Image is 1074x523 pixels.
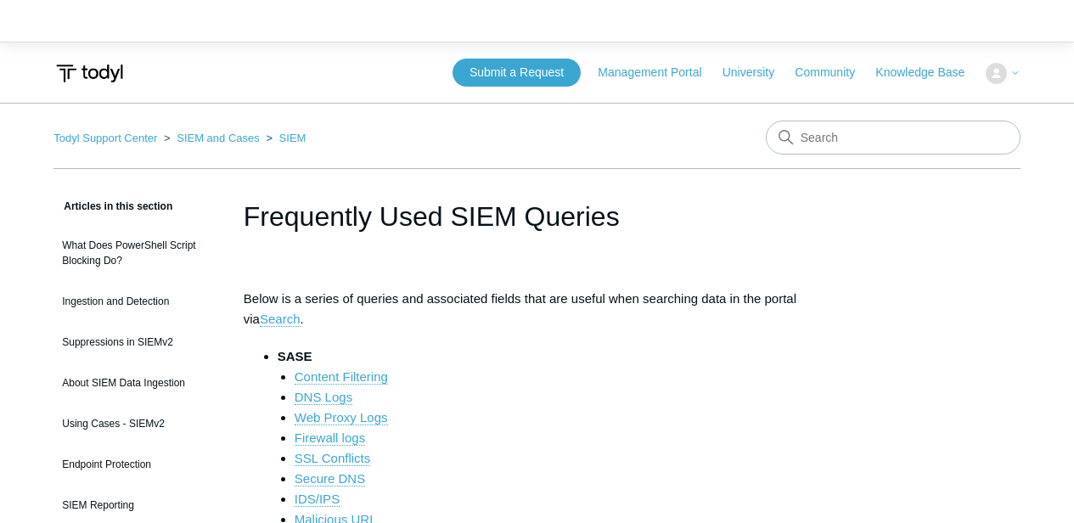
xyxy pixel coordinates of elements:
a: About SIEM Data Ingestion [53,367,218,399]
a: What Does PowerShell Script Blocking Do? [53,229,218,277]
a: Suppressions in SIEMv2 [53,326,218,358]
a: Search [260,312,301,327]
a: IDS/IPS [295,492,340,507]
a: SIEM [279,132,306,144]
a: Ingestion and Detection [53,285,218,318]
a: SIEM and Cases [177,132,260,144]
a: Knowledge Base [875,64,981,82]
a: Management Portal [598,64,718,82]
a: Web Proxy Logs [295,410,388,425]
li: SIEM [262,132,306,144]
a: Using Cases - SIEMv2 [53,408,218,440]
a: SIEM Reporting [53,489,218,521]
a: Todyl Support Center [53,132,157,144]
a: SSL Conflicts [295,451,370,466]
a: DNS Logs [295,390,352,405]
img: Todyl Support Center Help Center home page [53,58,126,89]
strong: SASE [278,349,312,363]
a: Firewall logs [295,430,365,446]
a: Submit a Request [453,59,581,87]
a: University [723,64,791,82]
a: Community [795,64,872,82]
p: Below is a series of queries and associated fields that are useful when searching data in the por... [244,289,830,329]
li: SIEM and Cases [160,132,262,144]
span: Articles in this section [53,200,172,212]
a: Content Filtering [295,369,388,385]
input: Search [766,121,1021,155]
h1: Frequently Used SIEM Queries [244,196,830,237]
a: Secure DNS [295,471,365,486]
li: Todyl Support Center [53,132,160,144]
a: Endpoint Protection [53,448,218,481]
